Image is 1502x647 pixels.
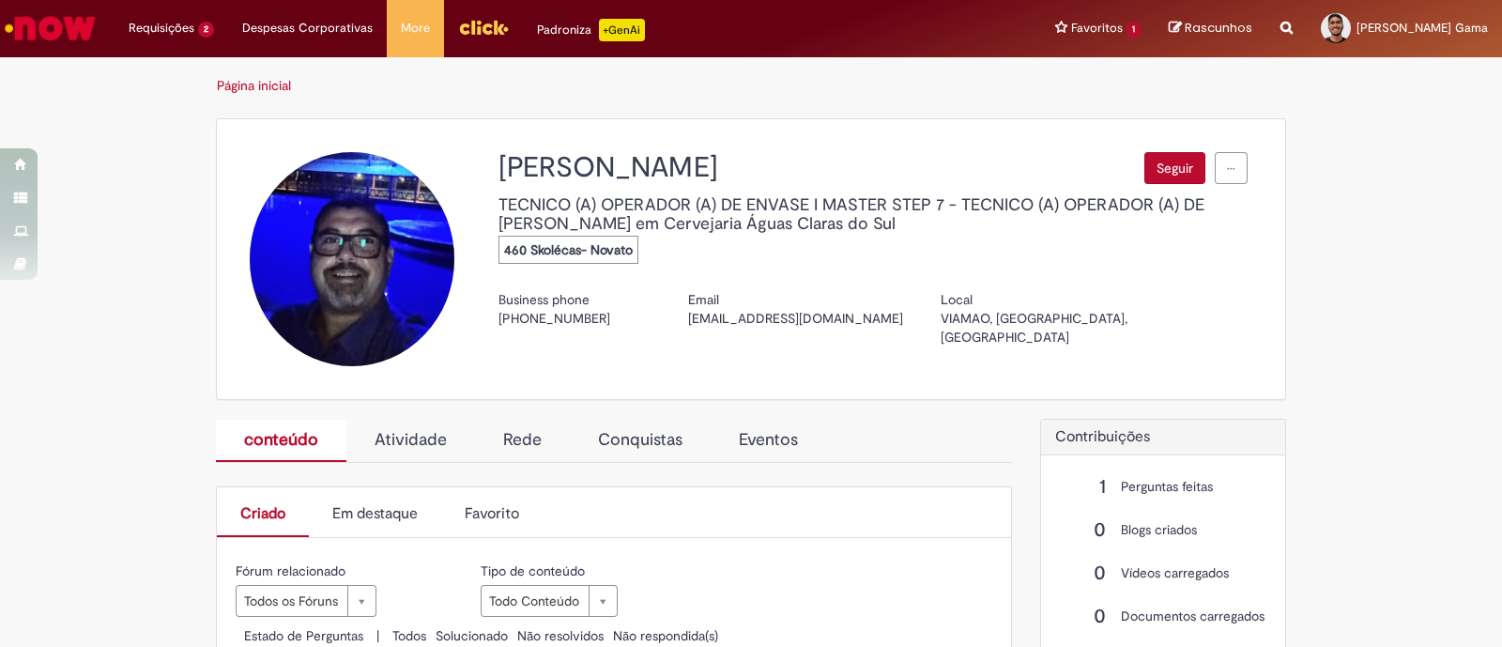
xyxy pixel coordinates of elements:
span: 1 [1126,22,1141,38]
div: Favorito [441,488,543,535]
span: VIAMAO, [GEOGRAPHIC_DATA], [GEOGRAPHIC_DATA] [941,310,1127,346]
span: Cervejaria Águas Claras do Sul [664,213,896,235]
a: Não resolvidos [508,627,604,644]
span: More [401,19,430,38]
div: Padroniza [537,19,645,41]
div: Em destaque [309,488,441,535]
span: 0 [1059,517,1106,542]
div: Criado [217,488,309,537]
a: Todos os Fóruns [236,585,376,617]
div: Conquistas [570,420,711,462]
p: +GenAi [599,19,645,41]
span: 0 [1059,561,1106,585]
a: Todo Conteúdo [481,585,618,617]
span: actions-menu [1227,159,1235,177]
label: Tipo de conteúdo [481,562,585,580]
span: Local [941,291,973,308]
span: 1 [1059,474,1106,499]
div: Atividade [346,420,475,462]
h4: Contribuições [1055,429,1272,446]
span: 0 [1059,604,1106,628]
a: Todos [383,627,426,644]
span: [PERSON_NAME] [498,152,718,183]
div: Rede [475,420,570,462]
span: Estado de Perguntas [236,627,363,644]
span: Vídeos carregados [1106,561,1229,585]
a: Página inicial [217,77,291,94]
span: Documentos carregados [1106,604,1264,628]
span: Rascunhos [1185,19,1252,37]
div: Eventos [711,420,826,462]
span: Despesas Corporativas [242,19,373,38]
button: Menu do perfil [1215,152,1248,184]
span: - Novato [581,241,633,258]
span: TECNICO (A) OPERADOR (A) DE ENVASE I MASTER STEP 7 - TECNICO (A) OPERADOR (A) DE [PERSON_NAME] [498,194,1204,235]
img: click_logo_yellow_360x200.png [458,13,509,41]
span: Todos os Fóruns [244,586,338,616]
span: Requisições [129,19,194,38]
span: | [367,627,379,644]
button: Seguir [1144,152,1205,184]
a: Não respondida(s) [604,627,718,644]
span: em [636,213,659,235]
a: Rascunhos [1169,20,1252,38]
span: Business phone [498,291,590,308]
span: Favoritos [1071,19,1123,38]
span: Email [688,291,719,308]
span: [PERSON_NAME] Gama [1356,20,1488,36]
span: Perguntas feitas [1106,474,1213,499]
span: 460 Skolécas [498,236,638,264]
span: [EMAIL_ADDRESS][DOMAIN_NAME] [688,310,903,327]
div: conteúdo [216,420,346,462]
a: Solucionado [426,627,508,644]
span: Todo Conteúdo [489,586,579,616]
span: [PHONE_NUMBER] [498,310,610,327]
span: 2 [198,22,214,38]
img: ServiceNow [2,9,99,47]
label: Fórum relacionado [236,562,345,580]
span: Blogs criados [1106,517,1197,542]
